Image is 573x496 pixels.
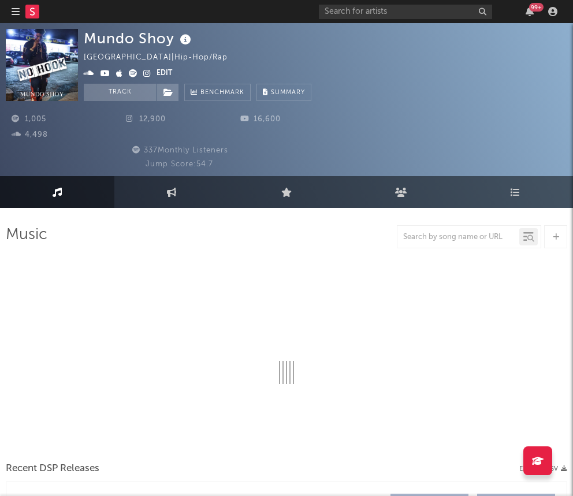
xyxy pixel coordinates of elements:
input: Search by song name or URL [397,233,519,242]
span: 4,498 [12,131,48,139]
button: Export CSV [519,465,567,472]
span: Benchmark [200,86,244,100]
span: Recent DSP Releases [6,462,99,476]
span: Summary [271,89,305,96]
button: Summary [256,84,311,101]
span: 12,900 [126,115,166,123]
div: 99 + [529,3,544,12]
a: Benchmark [184,84,251,101]
span: 1,005 [12,115,46,123]
button: Edit [157,67,172,81]
button: 99+ [526,7,534,16]
button: Track [84,84,156,101]
div: Mundo Shoy [84,29,194,48]
div: [GEOGRAPHIC_DATA] | Hip-Hop/Rap [84,51,254,65]
span: 337 Monthly Listeners [131,147,228,154]
input: Search for artists [319,5,492,19]
span: 16,600 [240,115,281,123]
span: Jump Score: 54.7 [146,161,213,168]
